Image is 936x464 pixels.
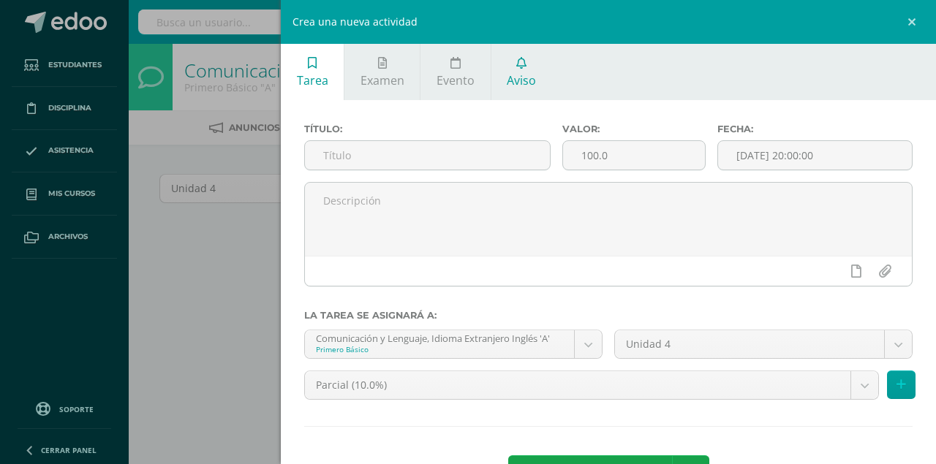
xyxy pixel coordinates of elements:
input: Puntos máximos [563,141,705,170]
a: Parcial (10.0%) [305,371,878,399]
span: Evento [437,72,475,88]
span: Unidad 4 [626,330,873,358]
input: Fecha de entrega [718,141,912,170]
span: Aviso [507,72,536,88]
input: Título [305,141,550,170]
label: Valor: [562,123,706,134]
a: Aviso [491,44,552,100]
div: Comunicación y Lenguaje, Idioma Extranjero Inglés 'A' [316,330,563,344]
a: Unidad 4 [615,330,912,358]
span: Tarea [297,72,328,88]
label: La tarea se asignará a: [304,310,913,321]
div: Primero Básico [316,344,563,354]
label: Fecha: [717,123,913,134]
span: Parcial (10.0%) [316,371,839,399]
a: Evento [420,44,490,100]
label: Título: [304,123,551,134]
a: Comunicación y Lenguaje, Idioma Extranjero Inglés 'A'Primero Básico [305,330,602,358]
a: Tarea [281,44,344,100]
a: Examen [344,44,420,100]
span: Examen [361,72,404,88]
